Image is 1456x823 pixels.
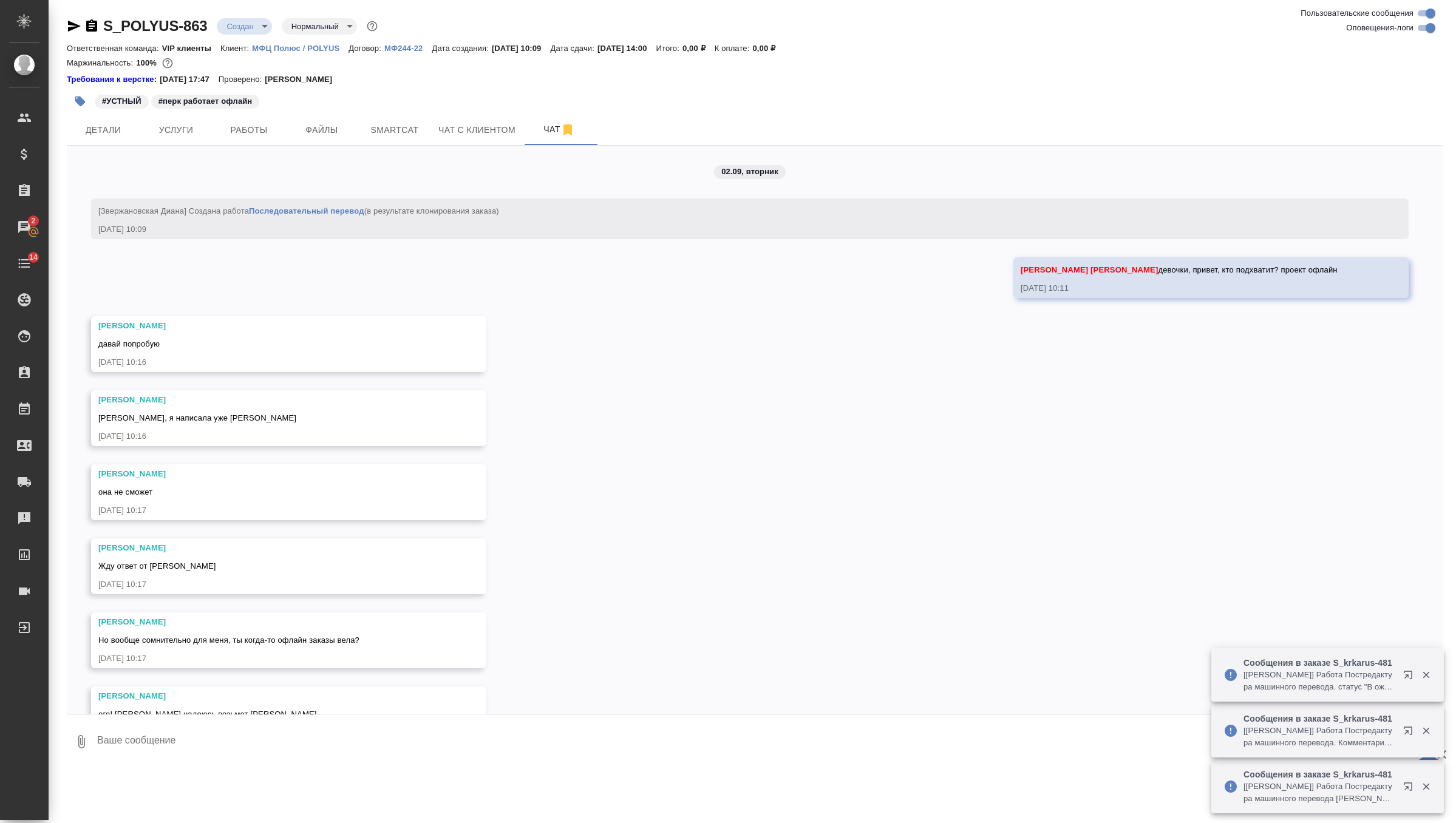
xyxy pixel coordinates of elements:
a: 14 [3,248,46,279]
span: давай попробую [98,339,160,348]
p: 02.09, вторник [721,166,778,178]
a: S_POLYUS-863 [103,18,207,34]
span: 14 [22,251,45,263]
button: Открыть в новой вкладке [1396,663,1425,692]
p: 0,00 ₽ [682,44,715,53]
button: 0 [160,55,175,71]
p: К оплате: [715,44,753,53]
p: Клиент: [220,44,252,53]
svg: Отписаться [560,123,575,137]
a: МФ244-22 [384,42,432,53]
div: [PERSON_NAME] [98,320,444,332]
span: [PERSON_NAME], я написала уже [PERSON_NAME] [98,413,296,422]
p: [[PERSON_NAME]] Работа Постредактура машинного перевода. Комментарий "КРКА Дабигатран (Дабигатран... [1243,725,1395,749]
span: Детали [74,123,132,138]
span: перк работает офлайн [150,95,261,106]
div: [PERSON_NAME] [98,616,444,628]
div: [DATE] 10:16 [98,430,444,442]
span: Пользовательские сообщения [1301,7,1413,19]
p: Маржинальность: [67,58,136,67]
div: Создан [282,18,357,35]
span: Чат с клиентом [438,123,515,138]
div: [DATE] 10:17 [98,578,444,591]
div: [DATE] 10:11 [1021,282,1366,294]
a: Требования к верстке: [67,73,160,86]
button: Открыть в новой вкладке [1396,774,1425,804]
div: [DATE] 10:17 [98,504,444,516]
p: VIP клиенты [162,44,220,53]
button: Открыть в новой вкладке [1396,719,1425,748]
div: [DATE] 10:17 [98,652,444,665]
span: Файлы [293,123,351,138]
p: 0,00 ₽ [752,44,784,53]
span: Чат [530,122,588,137]
span: 2 [24,215,43,227]
span: Услуги [147,123,205,138]
p: Сообщения в заказе S_krkarus-481 [1243,713,1395,725]
span: [PERSON_NAME] [1021,265,1088,274]
p: МФ244-22 [384,44,432,53]
p: Дата сдачи: [551,44,597,53]
div: [PERSON_NAME] [98,542,444,554]
div: Нажми, чтобы открыть папку с инструкцией [67,73,160,86]
p: [PERSON_NAME] [265,73,341,86]
p: [[PERSON_NAME]] Работа Постредактура машинного перевода [PERSON_NAME] изменился с 0 слово на 817.... [1243,781,1395,805]
div: [DATE] 10:09 [98,223,1366,235]
div: Создан [217,18,271,35]
span: Smartcat [366,123,424,138]
p: [DATE] 14:00 [597,44,656,53]
span: она не сможет [98,487,152,496]
p: [[PERSON_NAME]] Работа Постредактура машинного перевода. статус "В ожидании" [1243,669,1395,693]
a: МФЦ Полюс / POLYUS [252,42,349,53]
p: МФЦ Полюс / POLYUS [252,44,349,53]
button: Доп статусы указывают на важность/срочность заказа [364,18,380,34]
div: [PERSON_NAME] [98,468,444,480]
span: девочки, привет, кто подхватит? проект офлайн [1021,265,1338,274]
span: Но вообще сомнительно для меня, ты когда-то офлайн заказы вела? [98,635,359,645]
p: Сообщения в заказе S_krkarus-481 [1243,768,1395,781]
p: Ответственная команда: [67,44,162,53]
button: Скопировать ссылку [84,19,99,33]
button: Создан [223,21,257,32]
span: Работы [220,123,278,138]
button: Закрыть [1413,669,1438,680]
p: [DATE] 10:09 [492,44,551,53]
p: #УСТНЫЙ [102,95,141,107]
p: #перк работает офлайн [158,95,253,107]
a: Последовательный перевод [249,206,364,215]
span: Оповещения-логи [1346,22,1413,34]
span: [PERSON_NAME] [1090,265,1158,274]
button: Закрыть [1413,781,1438,792]
a: 2 [3,212,46,242]
div: [PERSON_NAME] [98,394,444,406]
button: Добавить тэг [67,88,94,115]
span: Жду ответ от [PERSON_NAME] [98,561,216,571]
div: [DATE] 10:16 [98,356,444,368]
button: Скопировать ссылку для ЯМессенджера [67,19,81,33]
p: Договор: [349,44,384,53]
button: Нормальный [288,21,342,32]
span: ого! [PERSON_NAME] надеюсь возьмет [PERSON_NAME] [98,710,317,719]
button: Закрыть [1413,725,1438,736]
p: Сообщения в заказе S_krkarus-481 [1243,657,1395,669]
span: УСТНЫЙ [94,95,150,106]
p: Дата создания: [432,44,491,53]
p: 100% [136,58,160,67]
div: [PERSON_NAME] [98,690,444,702]
span: [Звержановская Диана] Создана работа (в результате клонирования заказа) [98,206,499,215]
p: [DATE] 17:47 [160,73,219,86]
p: Итого: [656,44,682,53]
p: Проверено: [219,73,265,86]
